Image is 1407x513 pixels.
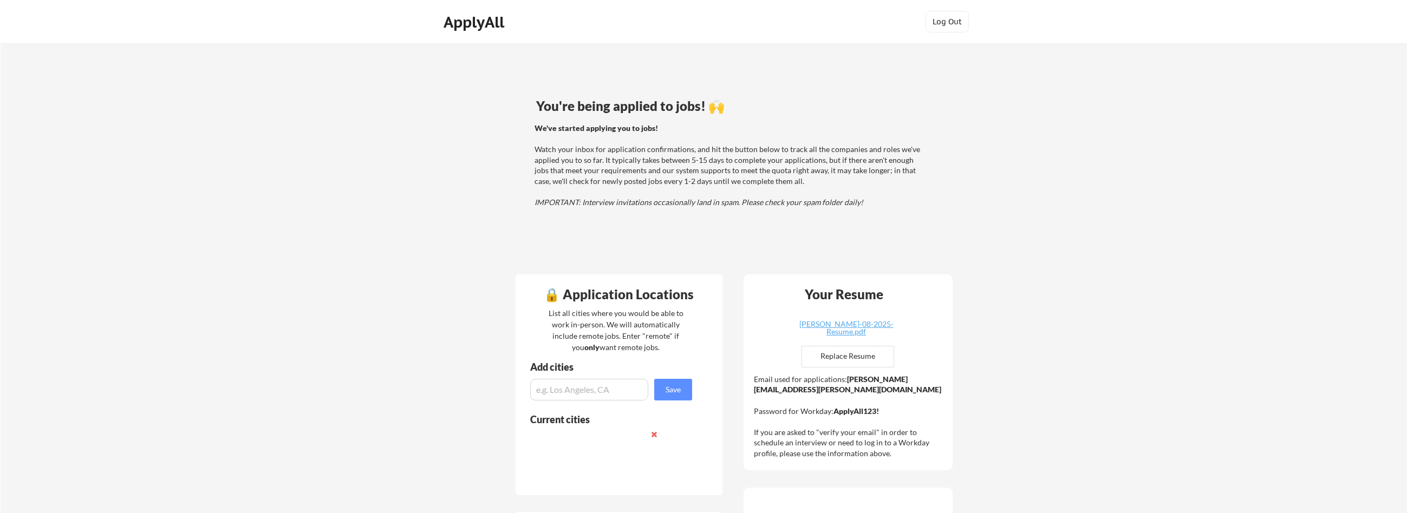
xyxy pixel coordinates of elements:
button: Save [654,379,692,400]
input: e.g. Los Angeles, CA [530,379,648,400]
div: [PERSON_NAME]-08-2025-Resume.pdf [782,320,911,336]
strong: ApplyAll123! [833,406,879,416]
strong: only [584,343,600,352]
div: You're being applied to jobs! 🙌 [536,100,927,113]
strong: We've started applying you to jobs! [535,123,658,133]
div: Watch your inbox for application confirmations, and hit the button below to track all the compani... [535,123,925,208]
em: IMPORTANT: Interview invitations occasionally land in spam. Please check your spam folder daily! [535,198,863,207]
div: List all cities where you would be able to work in-person. We will automatically include remote j... [542,307,691,353]
strong: [PERSON_NAME][EMAIL_ADDRESS][PERSON_NAME][DOMAIN_NAME] [754,374,941,394]
div: 🔒 Application Locations [518,288,720,301]
div: Current cities [530,415,680,424]
div: Your Resume [791,288,898,301]
button: Log Out [926,11,969,32]
a: [PERSON_NAME]-08-2025-Resume.pdf [782,320,911,337]
div: Add cities [530,362,695,372]
div: Email used for applications: Password for Workday: If you are asked to "verify your email" in ord... [754,374,945,459]
div: ApplyAll [444,13,507,31]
